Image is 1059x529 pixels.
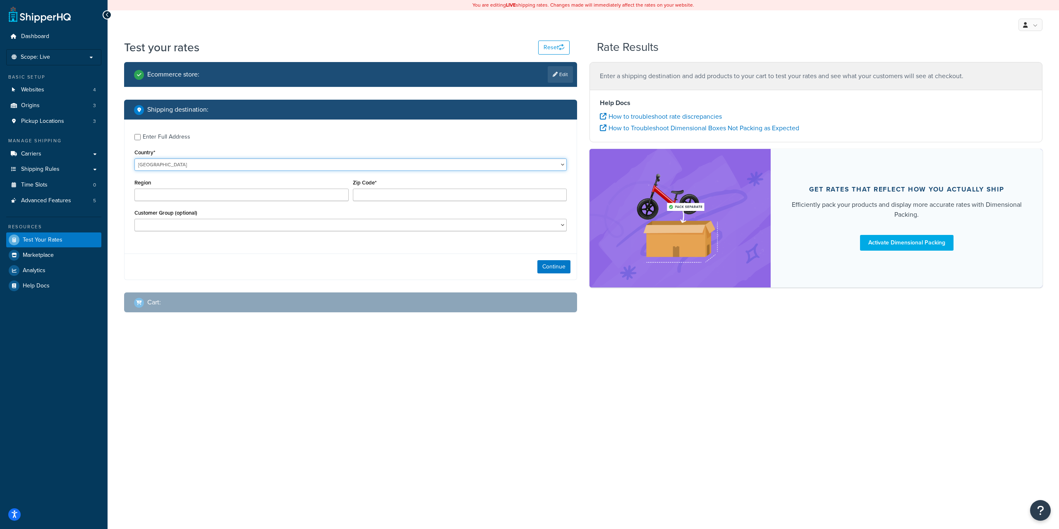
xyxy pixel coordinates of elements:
[6,193,101,208] a: Advanced Features5
[6,177,101,193] li: Time Slots
[147,299,161,306] h2: Cart :
[6,263,101,278] a: Analytics
[134,180,151,186] label: Region
[6,137,101,144] div: Manage Shipping
[21,151,41,158] span: Carriers
[21,182,48,189] span: Time Slots
[147,71,199,78] h2: Ecommerce store :
[6,114,101,129] li: Pickup Locations
[600,123,799,133] a: How to Troubleshoot Dimensional Boxes Not Packing as Expected
[6,162,101,177] a: Shipping Rules
[6,98,101,113] a: Origins3
[1030,500,1051,521] button: Open Resource Center
[506,1,516,9] b: LIVE
[93,102,96,109] span: 3
[23,252,54,259] span: Marketplace
[6,193,101,208] li: Advanced Features
[6,82,101,98] a: Websites4
[537,260,570,273] button: Continue
[600,112,722,121] a: How to troubleshoot rate discrepancies
[600,70,1032,82] p: Enter a shipping destination and add products to your cart to test your rates and see what your c...
[124,39,199,55] h1: Test your rates
[6,232,101,247] a: Test Your Rates
[23,267,46,274] span: Analytics
[6,248,101,263] a: Marketplace
[21,118,64,125] span: Pickup Locations
[134,149,155,156] label: Country*
[6,98,101,113] li: Origins
[134,134,141,140] input: Enter Full Address
[628,161,732,275] img: feature-image-dim-d40ad3071a2b3c8e08177464837368e35600d3c5e73b18a22c1e4bb210dc32ac.png
[21,102,40,109] span: Origins
[791,200,1023,220] div: Efficiently pack your products and display more accurate rates with Dimensional Packing.
[93,182,96,189] span: 0
[353,180,376,186] label: Zip Code*
[538,41,570,55] button: Reset
[21,54,50,61] span: Scope: Live
[809,185,1004,194] div: Get rates that reflect how you actually ship
[6,82,101,98] li: Websites
[860,235,954,251] a: Activate Dimensional Packing
[6,146,101,162] a: Carriers
[134,210,197,216] label: Customer Group (optional)
[597,41,659,54] h2: Rate Results
[6,278,101,293] a: Help Docs
[147,106,208,113] h2: Shipping destination :
[6,177,101,193] a: Time Slots0
[21,86,44,93] span: Websites
[21,166,60,173] span: Shipping Rules
[93,197,96,204] span: 5
[23,237,62,244] span: Test Your Rates
[93,86,96,93] span: 4
[6,223,101,230] div: Resources
[6,114,101,129] a: Pickup Locations3
[93,118,96,125] span: 3
[21,197,71,204] span: Advanced Features
[143,131,190,143] div: Enter Full Address
[6,74,101,81] div: Basic Setup
[6,29,101,44] a: Dashboard
[548,66,573,83] a: Edit
[21,33,49,40] span: Dashboard
[600,98,1032,108] h4: Help Docs
[23,282,50,290] span: Help Docs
